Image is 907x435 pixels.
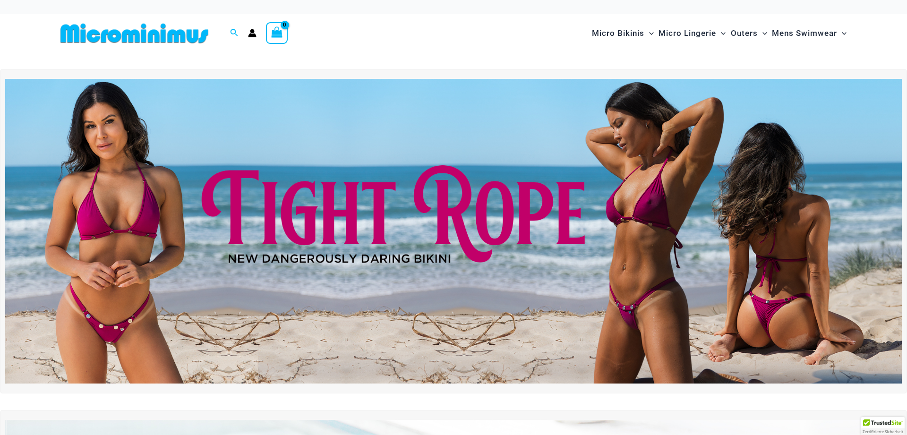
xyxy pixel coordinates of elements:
[837,21,847,45] span: Menu Toggle
[731,21,758,45] span: Outers
[248,29,257,37] a: Account icon link
[861,417,905,435] div: TrustedSite Certified
[644,21,654,45] span: Menu Toggle
[5,79,902,384] img: Tight Rope Pink Bikini
[758,21,767,45] span: Menu Toggle
[659,21,716,45] span: Micro Lingerie
[590,19,656,48] a: Micro BikinisMenu ToggleMenu Toggle
[57,23,212,44] img: MM SHOP LOGO FLAT
[716,21,726,45] span: Menu Toggle
[656,19,728,48] a: Micro LingerieMenu ToggleMenu Toggle
[588,17,850,49] nav: Site Navigation
[266,22,288,44] a: View Shopping Cart, empty
[770,19,849,48] a: Mens SwimwearMenu ToggleMenu Toggle
[728,19,770,48] a: OutersMenu ToggleMenu Toggle
[592,21,644,45] span: Micro Bikinis
[230,27,239,39] a: Search icon link
[772,21,837,45] span: Mens Swimwear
